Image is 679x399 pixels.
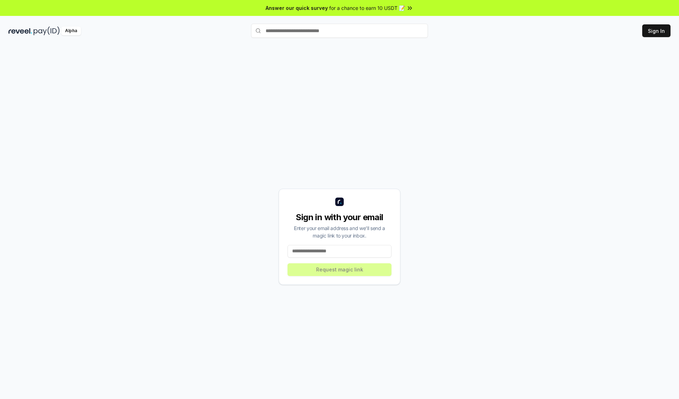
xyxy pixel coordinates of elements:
img: reveel_dark [8,27,32,35]
span: for a chance to earn 10 USDT 📝 [329,4,405,12]
span: Answer our quick survey [266,4,328,12]
div: Alpha [61,27,81,35]
img: logo_small [335,198,344,206]
div: Sign in with your email [288,212,391,223]
button: Sign In [642,24,671,37]
img: pay_id [34,27,60,35]
div: Enter your email address and we’ll send a magic link to your inbox. [288,224,391,239]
